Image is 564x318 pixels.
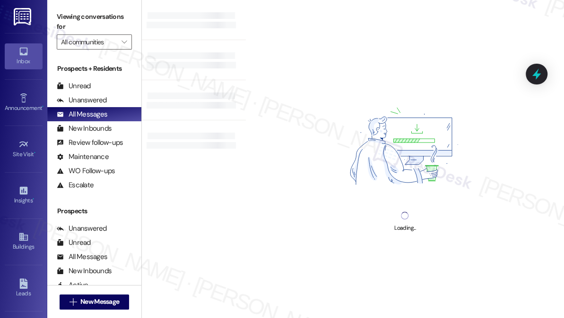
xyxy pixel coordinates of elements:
div: Unanswered [57,95,107,105]
div: Unread [57,81,91,91]
span: New Message [80,297,119,307]
i:  [69,298,77,306]
div: New Inbounds [57,124,112,134]
div: Maintenance [57,152,109,162]
div: WO Follow-ups [57,166,115,176]
div: All Messages [57,252,107,262]
div: Unread [57,238,91,248]
div: Loading... [394,223,416,233]
div: Unanswered [57,224,107,234]
input: All communities [61,34,117,50]
div: All Messages [57,109,107,119]
a: Site Visit • [5,136,43,162]
a: Buildings [5,229,43,254]
span: • [33,196,34,202]
span: • [34,150,35,156]
span: • [42,103,43,110]
button: New Message [60,294,130,310]
a: Insights • [5,183,43,208]
label: Viewing conversations for [57,9,132,34]
div: Escalate [57,180,94,190]
div: Active [57,280,88,290]
div: Review follow-ups [57,138,123,148]
a: Inbox [5,43,43,69]
img: ResiDesk Logo [14,8,33,25]
div: Prospects + Residents [47,64,141,74]
i:  [121,38,127,46]
div: Prospects [47,206,141,216]
div: New Inbounds [57,266,112,276]
a: Leads [5,276,43,301]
